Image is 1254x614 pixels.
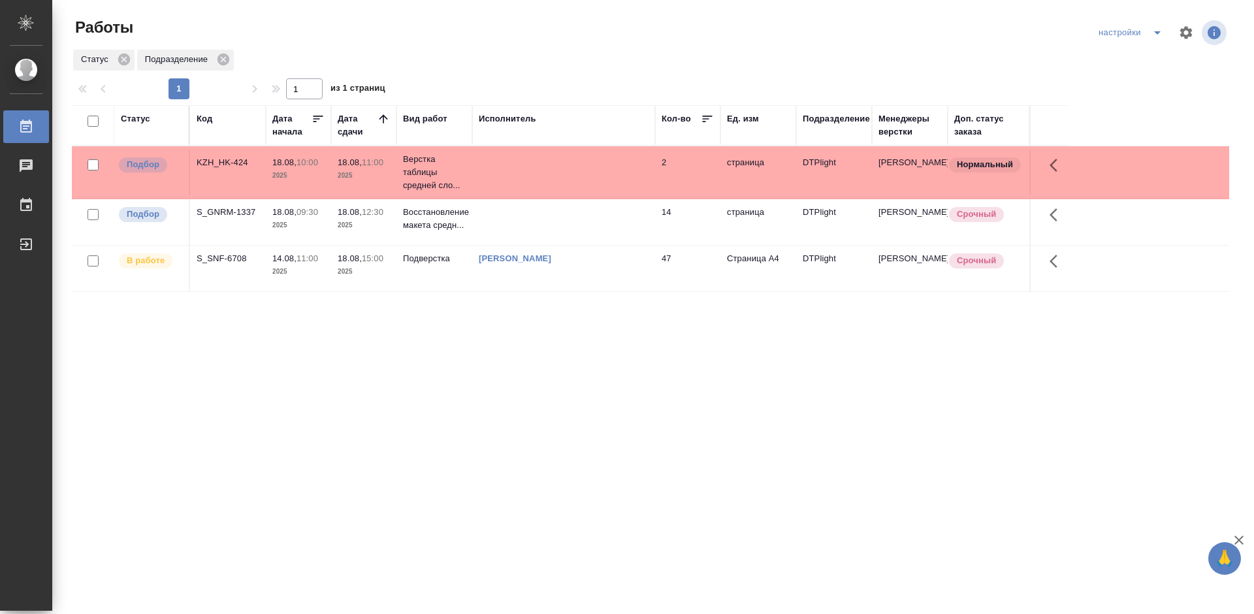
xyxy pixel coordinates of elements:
button: Здесь прячутся важные кнопки [1042,150,1073,181]
p: Подразделение [145,53,212,66]
div: Исполнитель [479,112,536,125]
p: 2025 [338,265,390,278]
div: Доп. статус заказа [954,112,1023,138]
p: 14.08, [272,253,297,263]
div: S_GNRM-1337 [197,206,259,219]
p: Верстка таблицы средней сло... [403,153,466,192]
p: 18.08, [338,207,362,217]
button: Здесь прячутся важные кнопки [1042,246,1073,277]
div: Можно подбирать исполнителей [118,156,182,174]
div: S_SNF-6708 [197,252,259,265]
div: Можно подбирать исполнителей [118,206,182,223]
p: Срочный [957,254,996,267]
div: split button [1095,22,1170,43]
td: страница [720,150,796,195]
p: 2025 [338,219,390,232]
p: В работе [127,254,165,267]
div: Ед. изм [727,112,759,125]
div: Кол-во [662,112,691,125]
div: Статус [121,112,150,125]
td: DTPlight [796,246,872,291]
td: DTPlight [796,150,872,195]
p: 18.08, [338,157,362,167]
p: [PERSON_NAME] [878,156,941,169]
a: [PERSON_NAME] [479,253,551,263]
td: страница [720,199,796,245]
td: Страница А4 [720,246,796,291]
p: 18.08, [272,157,297,167]
td: 47 [655,246,720,291]
td: 2 [655,150,720,195]
div: Код [197,112,212,125]
div: Дата начала [272,112,312,138]
p: [PERSON_NAME] [878,206,941,219]
button: 🙏 [1208,542,1241,575]
p: 2025 [338,169,390,182]
span: Работы [72,17,133,38]
p: Нормальный [957,158,1013,171]
span: 🙏 [1214,545,1236,572]
p: 15:00 [362,253,383,263]
span: Настроить таблицу [1170,17,1202,48]
p: Подверстка [403,252,466,265]
p: [PERSON_NAME] [878,252,941,265]
div: Вид работ [403,112,447,125]
div: Дата сдачи [338,112,377,138]
div: Подразделение [803,112,870,125]
div: Статус [73,50,135,71]
p: 10:00 [297,157,318,167]
td: DTPlight [796,199,872,245]
p: Срочный [957,208,996,221]
p: Подбор [127,208,159,221]
p: 18.08, [272,207,297,217]
span: Посмотреть информацию [1202,20,1229,45]
span: из 1 страниц [330,80,385,99]
div: Менеджеры верстки [878,112,941,138]
div: KZH_HK-424 [197,156,259,169]
p: Подбор [127,158,159,171]
p: 18.08, [338,253,362,263]
button: Здесь прячутся важные кнопки [1042,199,1073,231]
p: 11:00 [362,157,383,167]
p: Статус [81,53,113,66]
p: 09:30 [297,207,318,217]
p: 11:00 [297,253,318,263]
p: 2025 [272,219,325,232]
p: 2025 [272,169,325,182]
p: 2025 [272,265,325,278]
p: 12:30 [362,207,383,217]
p: Восстановление макета средн... [403,206,466,232]
div: Исполнитель выполняет работу [118,252,182,270]
div: Подразделение [137,50,234,71]
td: 14 [655,199,720,245]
